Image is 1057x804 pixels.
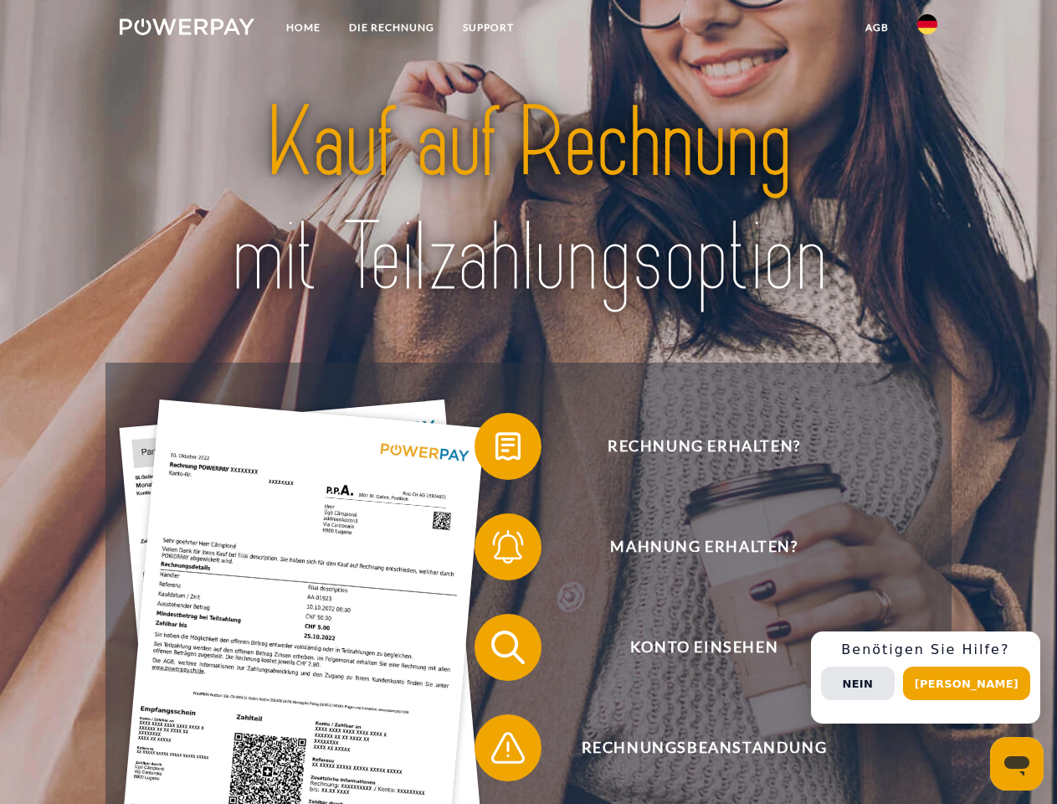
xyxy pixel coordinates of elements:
img: qb_search.svg [487,626,529,668]
a: DIE RECHNUNG [335,13,449,43]
button: [PERSON_NAME] [903,667,1030,700]
span: Mahnung erhalten? [499,513,909,580]
span: Konto einsehen [499,614,909,681]
button: Mahnung erhalten? [475,513,910,580]
button: Rechnung erhalten? [475,413,910,480]
button: Rechnungsbeanstandung [475,714,910,781]
img: qb_bell.svg [487,526,529,568]
img: logo-powerpay-white.svg [120,18,254,35]
button: Konto einsehen [475,614,910,681]
iframe: Schaltfläche zum Öffnen des Messaging-Fensters [990,737,1044,791]
a: Home [272,13,335,43]
button: Nein [821,667,895,700]
img: title-powerpay_de.svg [160,80,897,321]
img: qb_bill.svg [487,425,529,467]
div: Schnellhilfe [811,631,1040,724]
span: Rechnungsbeanstandung [499,714,909,781]
h3: Benötigen Sie Hilfe? [821,642,1030,658]
a: agb [851,13,903,43]
a: SUPPORT [449,13,528,43]
span: Rechnung erhalten? [499,413,909,480]
img: de [917,14,937,34]
img: qb_warning.svg [487,727,529,769]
